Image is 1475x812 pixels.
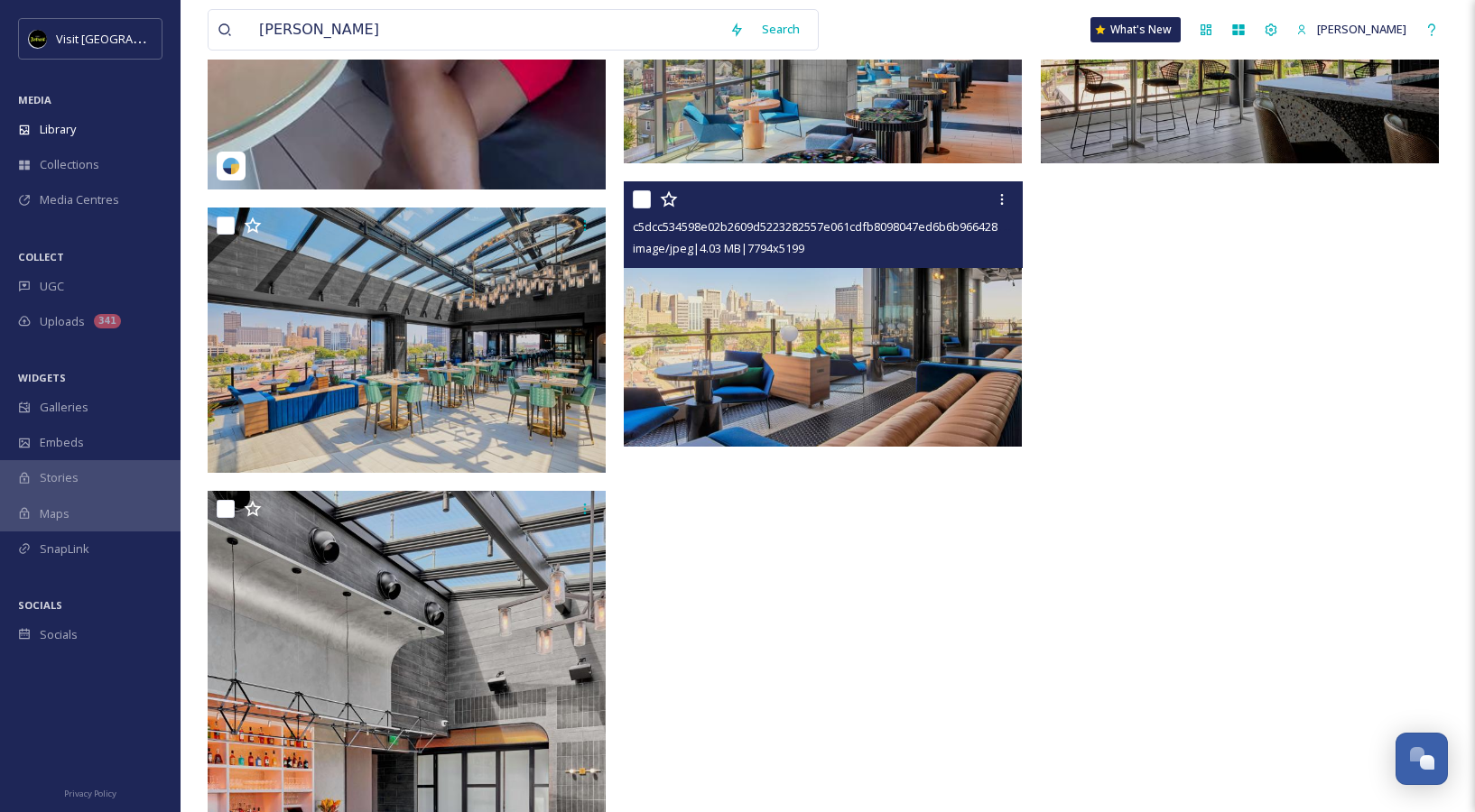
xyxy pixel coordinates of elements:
a: What's New [1090,17,1181,42]
a: [PERSON_NAME] [1287,12,1415,47]
div: Search [753,12,809,47]
img: VISIT%20DETROIT%20LOGO%20-%20BLACK%20BACKGROUND.png [29,30,47,48]
span: SnapLink [40,540,89,558]
span: Uploads [40,313,85,330]
a: Privacy Policy [64,781,116,803]
span: Socials [40,626,78,643]
span: Maps [40,505,70,522]
span: COLLECT [18,250,64,263]
span: Privacy Policy [64,788,116,799]
img: snapsea-logo.png [222,157,240,175]
input: Search your library [250,10,720,50]
span: Collections [40,156,99,173]
span: WIDGETS [18,371,66,384]
img: e4afef3855759a39a03df1932843351bff245ef61ededf6922fe4f666646e065.jpg [208,208,606,473]
span: c5dcc534598e02b2609d5223282557e061cdfb8098047ed6b6b966428eb19c97.jpg [633,217,1062,235]
div: 341 [94,314,121,328]
span: Galleries [40,399,88,416]
span: Embeds [40,434,84,451]
button: Open Chat [1396,733,1448,785]
span: Visit [GEOGRAPHIC_DATA] [56,30,196,47]
span: MEDIA [18,93,51,106]
img: c5dcc534598e02b2609d5223282557e061cdfb8098047ed6b6b966428eb19c97.jpg [624,181,1022,447]
span: UGC [40,278,64,295]
span: image/jpeg | 4.03 MB | 7794 x 5199 [633,240,804,256]
span: Stories [40,469,79,486]
span: Media Centres [40,191,119,208]
span: [PERSON_NAME] [1317,21,1406,37]
span: Library [40,121,76,138]
span: SOCIALS [18,598,62,612]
